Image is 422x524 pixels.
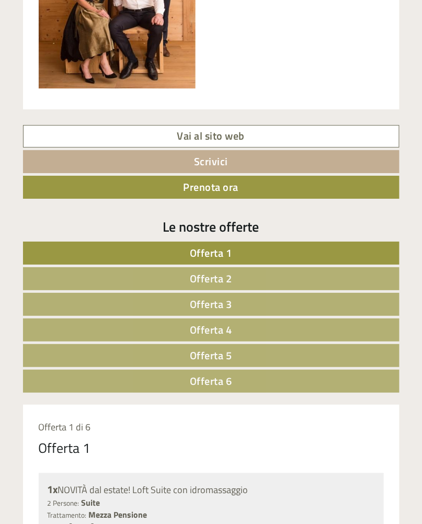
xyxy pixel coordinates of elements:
[48,482,375,497] div: NOVITÀ dal estate! Loft Suite con idromassaggio
[190,322,232,338] span: Offerta 4
[48,498,79,508] small: 2 Persone:
[190,347,232,363] span: Offerta 5
[39,438,91,458] div: Offerta 1
[89,508,147,521] b: Mezza Pensione
[190,296,232,312] span: Offerta 3
[48,481,58,497] b: 1x
[23,125,400,147] a: Vai al sito web
[190,270,232,287] span: Offerta 2
[23,176,400,199] a: Prenota ora
[48,510,87,520] small: Trattamento:
[23,217,400,236] div: Le nostre offerte
[190,245,232,261] span: Offerta 1
[190,373,232,389] span: Offerta 6
[82,496,100,509] b: Suite
[23,150,400,173] a: Scrivici
[39,420,91,434] span: Offerta 1 di 6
